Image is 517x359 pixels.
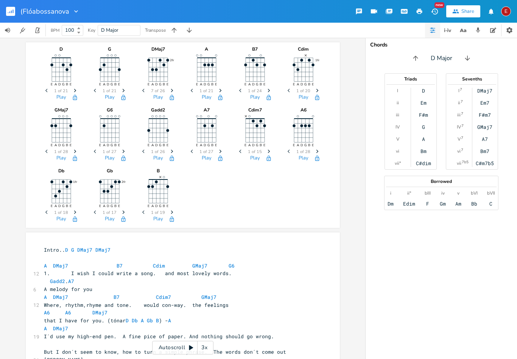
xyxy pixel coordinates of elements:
text: E [311,82,313,87]
div: ii [458,100,460,106]
div: vii° [395,160,401,166]
div: D [42,47,80,51]
div: GMaj7 [477,124,492,130]
div: i [390,190,391,196]
div: A [188,47,226,51]
div: Chords [370,42,512,48]
button: Play [105,94,115,101]
text: D [106,204,109,208]
div: Bm [420,148,427,154]
text: E [69,204,71,208]
span: D Major [101,27,118,34]
text: E [99,82,101,87]
span: A [141,317,144,324]
text: E [147,143,149,147]
button: Play [202,155,212,162]
div: C [489,201,492,207]
text: A [151,204,154,208]
span: Intro.. [44,246,111,253]
div: Gb [91,169,129,173]
text: A [151,143,154,147]
text: E [99,143,101,147]
div: Triads [385,77,436,81]
span: A [44,262,47,269]
sup: 7 [461,135,463,141]
div: C#m7b5 [476,160,494,166]
div: A7 [482,136,488,142]
span: Cdim [153,262,165,269]
text: A [151,82,154,87]
div: edalparket [501,6,511,16]
text: G [159,204,161,208]
div: GMaj7 [42,108,80,112]
div: Edim [403,201,415,207]
span: DMaj7 [53,325,68,332]
span: 1 of 27 [199,150,213,154]
div: Transpose [145,28,166,32]
text: D [58,143,61,147]
span: 1 of 18 [54,210,68,215]
text: A [54,204,57,208]
span: Db [132,317,138,324]
div: IV [457,124,461,130]
button: Play [153,216,163,223]
div: A7 [188,108,226,112]
span: DMaj7 [53,262,68,269]
div: G [422,124,425,130]
button: Play [56,155,66,162]
div: V [458,136,461,142]
div: iii [457,112,461,118]
div: vi [457,148,461,154]
text: B [162,143,165,147]
sup: 7 [461,147,463,153]
text: G [110,82,113,87]
text: G [62,204,64,208]
text: E [244,82,246,87]
span: A [44,325,47,332]
div: A6 [285,108,322,112]
span: DMaj7 [92,309,107,316]
text: D [155,204,157,208]
text: G [110,204,113,208]
span: GMaj7 [192,262,207,269]
span: D Major [431,54,452,63]
text: 1fr [73,180,77,184]
text: B [114,82,116,87]
div: Share [461,8,474,15]
div: iii [396,112,399,118]
button: Share [446,5,480,17]
span: 1 of 28 [296,150,310,154]
span: 1 of 19 [151,210,165,215]
text: G [159,143,161,147]
text: E [311,143,313,147]
div: I [397,88,398,94]
span: G [71,246,74,253]
text: E [293,143,294,147]
span: A [44,294,47,300]
text: B [211,82,213,87]
div: ii° [407,190,411,196]
span: Where, rhythm,rhyme and tone. would con-way. the feelings [44,302,229,308]
span: I´d use my high-end pen. A fine pice of paper. And nothing should go wrong. [44,333,274,340]
div: Am [455,201,461,207]
text: B [65,143,68,147]
text: × [159,174,162,180]
span: 1 of 28 [54,150,68,154]
text: D [58,82,61,87]
text: E [166,82,168,87]
div: Db [42,169,80,173]
span: 1. I wish I could write a song. and most lovely words. [44,270,232,277]
div: Gm [440,201,446,207]
text: E [166,143,168,147]
div: Sevenths [446,77,498,81]
text: E [215,143,216,147]
span: 1 of 21 [54,89,68,93]
div: F [426,201,429,207]
span: 7 of 26 [151,89,165,93]
div: B [139,169,177,173]
text: E [215,82,216,87]
text: B [65,82,68,87]
span: A6 [65,309,71,316]
div: V [396,136,399,142]
div: Em [420,100,427,106]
